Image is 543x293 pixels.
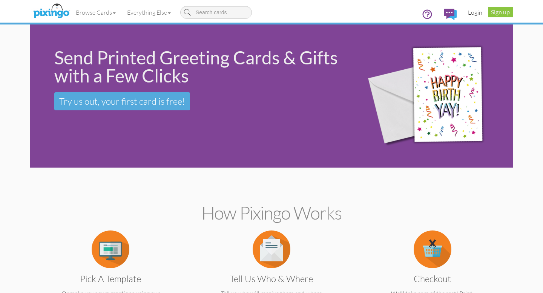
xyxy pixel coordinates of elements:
a: Sign up [488,7,513,17]
img: item.alt [414,230,451,268]
img: item.alt [92,230,129,268]
a: Try us out, your first card is free! [54,92,190,110]
div: Send Printed Greeting Cards & Gifts with a Few Clicks [54,49,346,85]
span: Try us out, your first card is free! [59,96,185,107]
h3: Checkout [371,274,494,284]
img: comments.svg [444,9,457,20]
img: pixingo logo [31,2,71,21]
a: Everything Else [121,3,176,22]
a: Login [462,3,488,22]
img: 942c5090-71ba-4bfc-9a92-ca782dcda692.png [356,26,511,166]
a: Browse Cards [70,3,121,22]
img: item.alt [253,230,290,268]
input: Search cards [180,6,252,19]
h3: Tell us Who & Where [210,274,333,284]
h2: How Pixingo works [43,203,500,223]
h3: Pick a Template [49,274,172,284]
